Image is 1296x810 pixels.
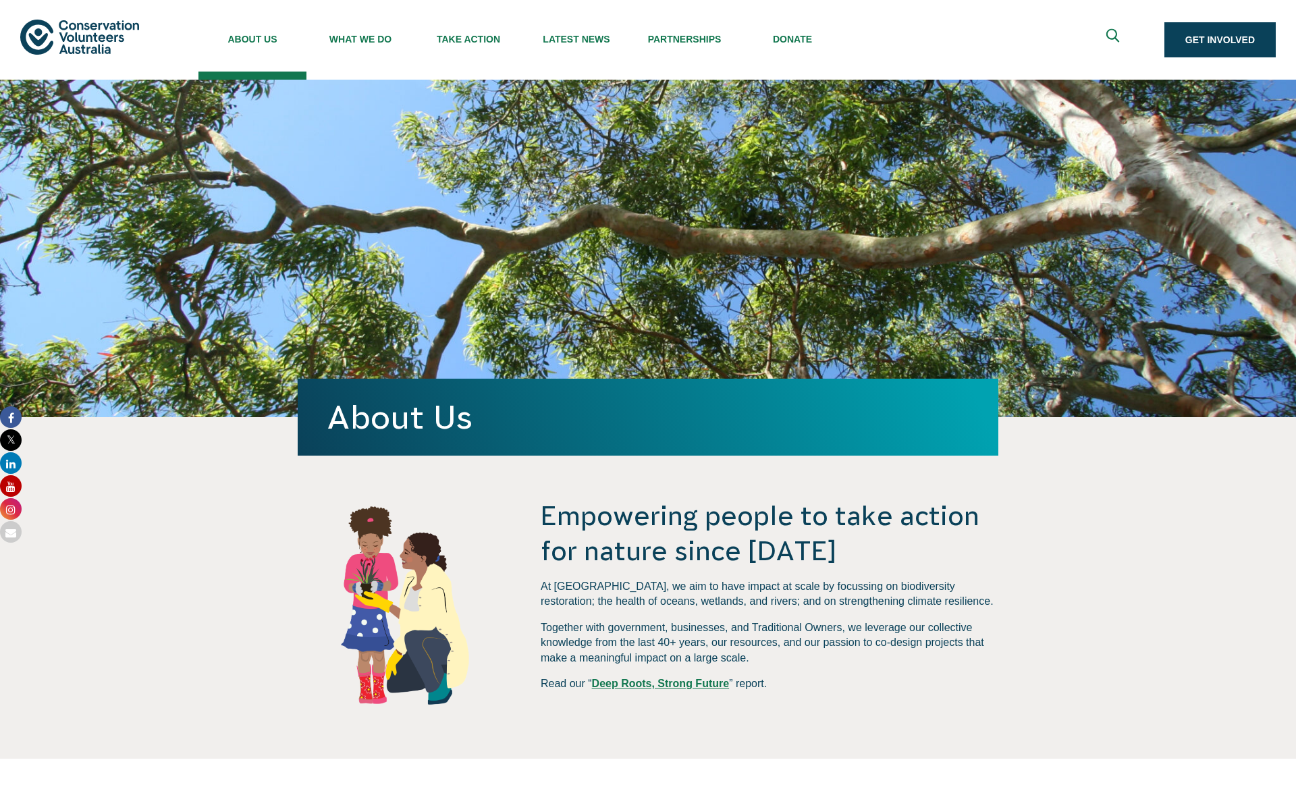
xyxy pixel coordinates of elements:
[541,620,998,666] p: Together with government, businesses, and Traditional Owners, we leverage our collective knowledg...
[738,34,846,45] span: Donate
[327,399,969,435] h1: About Us
[541,579,998,610] p: At [GEOGRAPHIC_DATA], we aim to have impact at scale by focussing on biodiversity restoration; th...
[522,34,630,45] span: Latest News
[541,676,998,691] p: Read our “ ” report.
[306,34,414,45] span: What We Do
[414,34,522,45] span: Take Action
[541,498,998,568] h4: Empowering people to take action for nature since [DATE]
[1098,24,1131,56] button: Expand search box Close search box
[198,34,306,45] span: About Us
[592,678,730,689] a: Deep Roots, Strong Future
[20,20,139,54] img: logo.svg
[1106,29,1123,51] span: Expand search box
[630,34,738,45] span: Partnerships
[1164,22,1276,57] a: Get Involved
